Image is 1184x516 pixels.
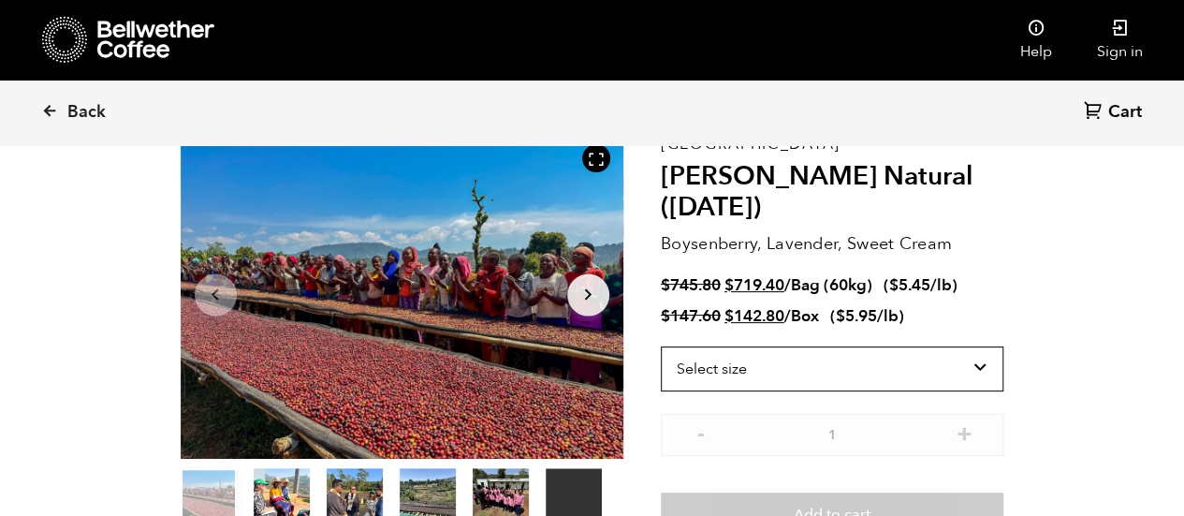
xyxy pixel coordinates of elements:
[1108,101,1142,124] span: Cart
[661,274,721,296] bdi: 745.80
[661,231,1004,257] p: Boysenberry, Lavender, Sweet Cream
[724,305,734,327] span: $
[784,305,791,327] span: /
[830,305,904,327] span: ( )
[67,101,106,124] span: Back
[889,274,899,296] span: $
[1084,100,1147,125] a: Cart
[661,305,670,327] span: $
[689,423,712,442] button: -
[724,274,784,296] bdi: 719.40
[889,274,930,296] bdi: 5.45
[791,274,872,296] span: Bag (60kg)
[661,274,670,296] span: $
[661,305,721,327] bdi: 147.60
[784,274,791,296] span: /
[836,305,845,327] span: $
[661,161,1004,224] h2: [PERSON_NAME] Natural ([DATE])
[791,305,819,327] span: Box
[724,305,784,327] bdi: 142.80
[724,274,734,296] span: $
[884,274,957,296] span: ( )
[836,305,877,327] bdi: 5.95
[930,274,952,296] span: /lb
[952,423,975,442] button: +
[877,305,899,327] span: /lb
